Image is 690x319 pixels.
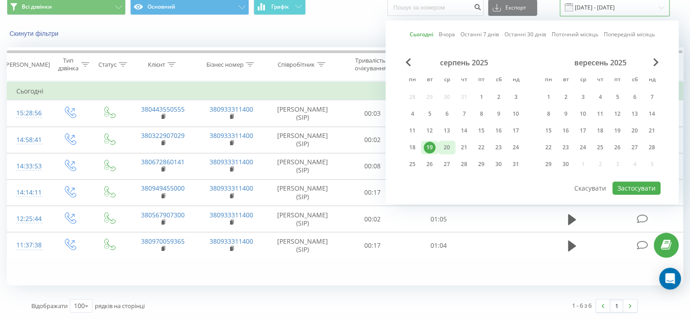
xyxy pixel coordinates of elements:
div: 18 [406,142,418,153]
a: 380322907029 [141,131,185,140]
td: [PERSON_NAME] (SIP) [266,206,340,232]
div: 5 [612,91,623,103]
div: пн 8 вер 2025 р. [540,107,557,121]
div: 12 [424,125,436,137]
a: 380672860141 [141,157,185,166]
a: 380933311400 [210,184,253,192]
abbr: середа [440,74,454,87]
div: 19 [612,125,623,137]
a: Вчора [439,30,455,39]
abbr: п’ятниця [611,74,624,87]
div: 29 [475,158,487,170]
div: чт 25 вер 2025 р. [592,141,609,154]
td: [PERSON_NAME] (SIP) [266,127,340,153]
td: 00:02 [340,206,406,232]
div: вт 23 вер 2025 р. [557,141,574,154]
div: вт 16 вер 2025 р. [557,124,574,137]
div: ср 6 серп 2025 р. [438,107,455,121]
div: пн 25 серп 2025 р. [404,157,421,171]
div: чт 18 вер 2025 р. [592,124,609,137]
abbr: субота [492,74,505,87]
div: ср 20 серп 2025 р. [438,141,455,154]
div: сб 23 серп 2025 р. [490,141,507,154]
div: пт 12 вер 2025 р. [609,107,626,121]
div: чт 7 серп 2025 р. [455,107,473,121]
div: 5 [424,108,436,120]
td: 00:17 [340,232,406,259]
div: вт 19 серп 2025 р. [421,141,438,154]
div: 4 [406,108,418,120]
div: пт 8 серп 2025 р. [473,107,490,121]
div: Клієнт [148,61,165,69]
td: 00:03 [340,100,406,127]
td: 00:02 [340,127,406,153]
div: вт 9 вер 2025 р. [557,107,574,121]
div: 11 [594,108,606,120]
a: 380567907300 [141,211,185,219]
div: 10 [510,108,522,120]
div: 13 [629,108,641,120]
div: 20 [441,142,453,153]
div: пн 18 серп 2025 р. [404,141,421,154]
div: сб 6 вер 2025 р. [626,90,643,104]
a: 380933311400 [210,157,253,166]
div: Бізнес номер [206,61,244,69]
span: Всі дзвінки [22,3,52,10]
span: Відображати [31,302,68,310]
div: Тривалість очікування [348,57,393,72]
div: вт 12 серп 2025 р. [421,124,438,137]
td: 00:17 [340,179,406,206]
div: нд 28 вер 2025 р. [643,141,661,154]
div: 22 [475,142,487,153]
div: 26 [424,158,436,170]
div: 22 [543,142,554,153]
div: нд 14 вер 2025 р. [643,107,661,121]
div: 6 [441,108,453,120]
abbr: вівторок [423,74,436,87]
abbr: середа [576,74,590,87]
div: 7 [646,91,658,103]
div: Співробітник [278,61,315,69]
abbr: понеділок [406,74,419,87]
a: 380933311400 [210,237,253,245]
div: чт 21 серп 2025 р. [455,141,473,154]
div: чт 4 вер 2025 р. [592,90,609,104]
div: 9 [560,108,572,120]
div: ср 10 вер 2025 р. [574,107,592,121]
td: [PERSON_NAME] (SIP) [266,232,340,259]
div: 2 [493,91,504,103]
div: нд 17 серп 2025 р. [507,124,524,137]
div: пн 11 серп 2025 р. [404,124,421,137]
td: 00:08 [340,153,406,179]
div: пт 26 вер 2025 р. [609,141,626,154]
div: пн 15 вер 2025 р. [540,124,557,137]
div: 9 [493,108,504,120]
td: [PERSON_NAME] (SIP) [266,153,340,179]
span: Графік [271,4,289,10]
div: 27 [441,158,453,170]
a: 380933311400 [210,211,253,219]
abbr: неділя [645,74,659,87]
div: пн 1 вер 2025 р. [540,90,557,104]
div: 28 [646,142,658,153]
div: вт 5 серп 2025 р. [421,107,438,121]
div: ср 17 вер 2025 р. [574,124,592,137]
abbr: вівторок [559,74,573,87]
a: Поточний місяць [552,30,598,39]
span: Next Month [653,58,659,66]
div: 3 [577,91,589,103]
div: ср 3 вер 2025 р. [574,90,592,104]
div: 16 [560,125,572,137]
div: сб 13 вер 2025 р. [626,107,643,121]
div: нд 10 серп 2025 р. [507,107,524,121]
div: 11:37:38 [16,236,40,254]
div: вт 30 вер 2025 р. [557,157,574,171]
td: [PERSON_NAME] (SIP) [266,179,340,206]
div: 11 [406,125,418,137]
td: Сьогодні [7,82,683,100]
div: Статус [98,61,117,69]
div: 14:14:11 [16,184,40,201]
div: 14 [458,125,470,137]
div: 10 [577,108,589,120]
div: нд 31 серп 2025 р. [507,157,524,171]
